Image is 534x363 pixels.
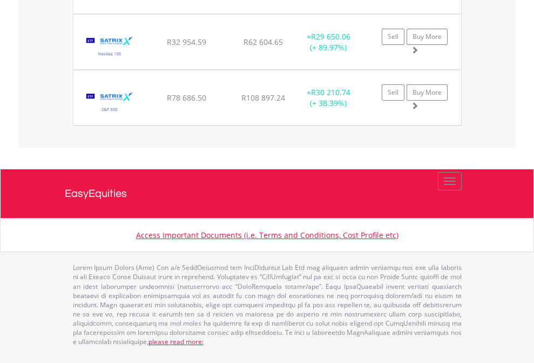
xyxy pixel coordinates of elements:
a: Sell [382,29,404,45]
a: EasyEquities [65,169,470,218]
div: + (+ 89.97%) [295,31,362,53]
span: R62 604.65 [244,37,283,47]
img: TFSA.STX500.png [79,84,141,122]
a: Buy More [407,84,448,101]
div: + (+ 38.39%) [295,87,362,109]
span: R108 897.24 [241,93,285,103]
span: R29 650.06 [311,31,350,42]
span: R78 686.50 [167,93,206,103]
p: Lorem Ipsum Dolors (Ame) Con a/e SeddOeiusmod tem InciDiduntut Lab Etd mag aliquaen admin veniamq... [73,263,462,346]
span: R32 954.59 [167,37,206,47]
a: please read more: [148,337,204,346]
a: Sell [382,84,404,101]
span: R30 210.74 [311,87,350,97]
a: Buy More [407,29,448,45]
img: TFSA.STXNDQ.png [79,28,141,67]
a: Access Important Documents (i.e. Terms and Conditions, Cost Profile etc) [136,230,398,240]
